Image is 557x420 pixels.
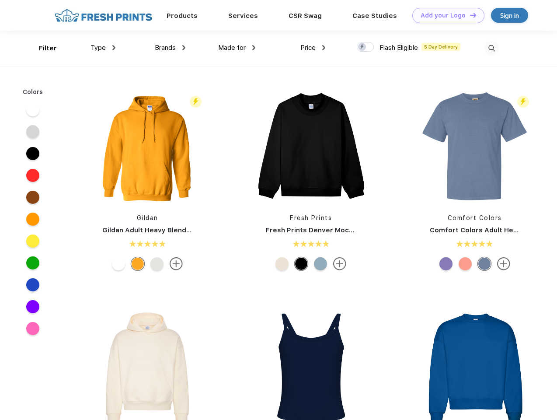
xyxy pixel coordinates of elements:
img: more.svg [333,257,346,270]
a: Sign in [491,8,528,23]
span: Made for [218,44,246,52]
span: Type [91,44,106,52]
img: dropdown.png [252,45,255,50]
a: Gildan Adult Heavy Blend 8 Oz. 50/50 Hooded Sweatshirt [102,226,293,234]
img: func=resize&h=266 [253,88,369,205]
img: func=resize&h=266 [417,88,533,205]
div: Violet [439,257,453,270]
img: desktop_search.svg [484,41,499,56]
span: 5 Day Delivery [421,43,460,51]
div: Buttermilk [275,257,289,270]
img: fo%20logo%202.webp [52,8,155,23]
a: Products [167,12,198,20]
div: Blue Jean [478,257,491,270]
img: dropdown.png [112,45,115,50]
img: func=resize&h=266 [89,88,205,205]
a: Gildan [137,214,158,221]
span: Brands [155,44,176,52]
div: Ash [150,257,164,270]
span: Flash Eligible [379,44,418,52]
div: Sign in [500,10,519,21]
a: Fresh Prints Denver Mock Neck Heavyweight Sweatshirt [266,226,456,234]
img: DT [470,13,476,17]
img: more.svg [497,257,510,270]
div: Filter [39,43,57,53]
img: flash_active_toggle.svg [190,96,202,108]
a: Comfort Colors [448,214,502,221]
div: White [112,257,125,270]
div: Colors [16,87,50,97]
div: Slate Blue [314,257,327,270]
div: Add your Logo [421,12,466,19]
img: flash_active_toggle.svg [517,96,529,108]
img: dropdown.png [182,45,185,50]
div: Black [295,257,308,270]
img: dropdown.png [322,45,325,50]
a: Fresh Prints [290,214,332,221]
span: Price [300,44,316,52]
div: Gold [131,257,144,270]
img: more.svg [170,257,183,270]
div: Terracota [459,257,472,270]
